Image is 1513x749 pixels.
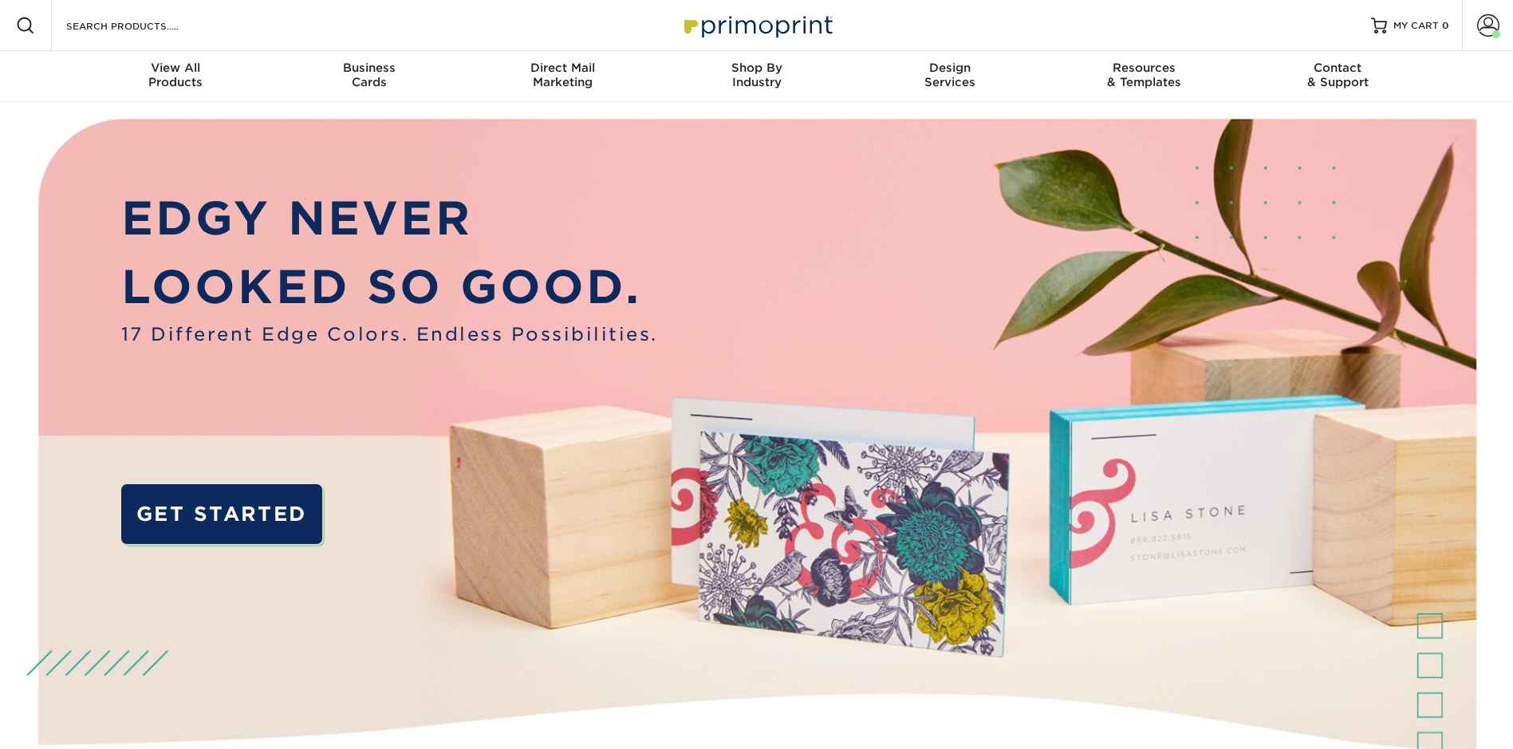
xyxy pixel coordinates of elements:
span: View All [79,61,273,75]
a: Resources& Templates [1047,51,1241,102]
div: & Support [1241,61,1435,89]
div: Cards [272,61,466,89]
span: Shop By [660,61,853,75]
div: Industry [660,61,853,89]
p: EDGY NEVER [121,184,658,252]
span: 17 Different Edge Colors. Endless Possibilities. [121,321,658,348]
div: Products [79,61,273,89]
p: LOOKED SO GOOD. [121,253,658,321]
a: DesignServices [853,51,1047,102]
span: 0 [1442,20,1449,31]
span: MY CART [1393,19,1439,33]
a: Contact& Support [1241,51,1435,102]
span: Business [272,61,466,75]
a: Direct MailMarketing [466,51,660,102]
div: Marketing [466,61,660,89]
a: GET STARTED [121,484,322,544]
a: Shop ByIndustry [660,51,853,102]
span: Contact [1241,61,1435,75]
a: BusinessCards [272,51,466,102]
span: Resources [1047,61,1241,75]
div: Services [853,61,1047,89]
span: Direct Mail [466,61,660,75]
span: Design [853,61,1047,75]
div: & Templates [1047,61,1241,89]
input: SEARCH PRODUCTS..... [65,16,220,35]
a: View AllProducts [79,51,273,102]
img: Primoprint [677,8,837,42]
